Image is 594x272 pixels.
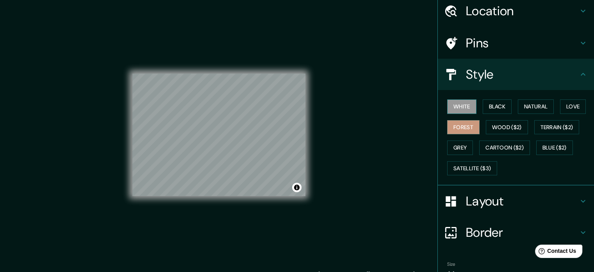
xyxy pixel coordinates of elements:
h4: Location [466,3,578,19]
h4: Pins [466,35,578,51]
h4: Border [466,225,578,240]
canvas: Map [132,74,305,196]
button: Forest [447,120,480,135]
h4: Layout [466,193,578,209]
h4: Style [466,67,578,82]
button: Satellite ($3) [447,161,497,176]
button: White [447,99,476,114]
iframe: Help widget launcher [524,241,585,263]
button: Wood ($2) [486,120,528,135]
div: Border [438,217,594,248]
div: Pins [438,27,594,59]
label: Size [447,261,455,268]
button: Cartoon ($2) [479,141,530,155]
button: Grey [447,141,473,155]
button: Toggle attribution [292,183,301,192]
button: Black [483,99,512,114]
button: Love [560,99,586,114]
div: Style [438,59,594,90]
button: Terrain ($2) [534,120,580,135]
button: Blue ($2) [536,141,573,155]
button: Natural [518,99,554,114]
div: Layout [438,186,594,217]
